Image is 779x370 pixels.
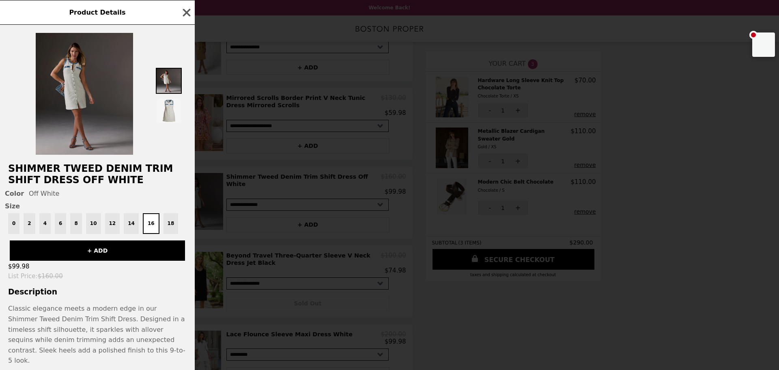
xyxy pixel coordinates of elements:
div: Off White [5,190,190,197]
span: Size [5,202,190,210]
span: $160.00 [38,273,63,280]
span: Product Details [69,9,125,16]
span: Color [5,190,24,197]
img: Thumbnail 2 [156,98,182,124]
button: 16 [143,213,159,234]
button: + ADD [10,240,185,261]
img: Off White / 16 [36,33,133,155]
img: Thumbnail 1 [156,68,182,94]
p: Classic elegance meets a modern edge in our Shimmer Tweed Denim Trim Shift Dress. Designed in a t... [8,303,187,366]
